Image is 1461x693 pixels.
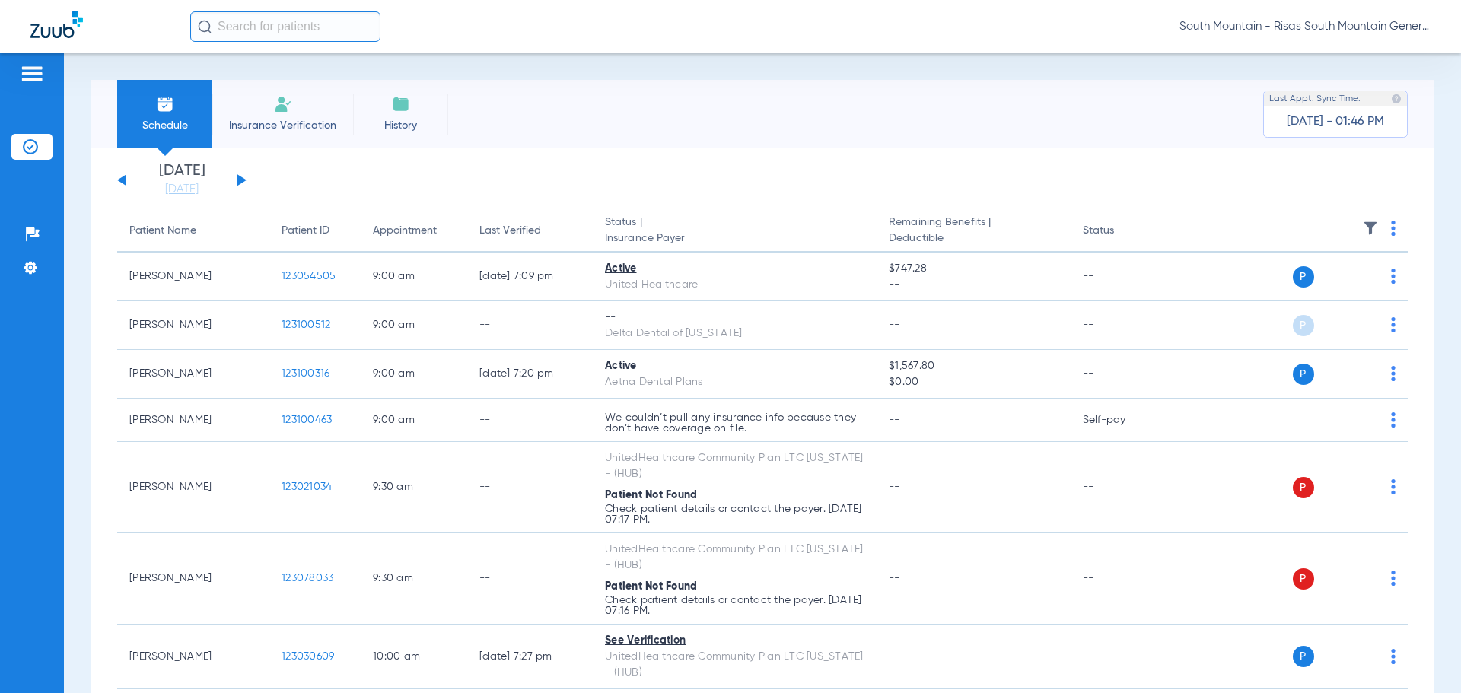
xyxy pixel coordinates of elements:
[20,65,44,83] img: hamburger-icon
[605,542,864,574] div: UnitedHealthcare Community Plan LTC [US_STATE] - (HUB)
[129,223,257,239] div: Patient Name
[129,118,201,133] span: Schedule
[1071,399,1173,442] td: Self-pay
[361,301,467,350] td: 9:00 AM
[1293,364,1314,385] span: P
[224,118,342,133] span: Insurance Verification
[1269,91,1361,106] span: Last Appt. Sync Time:
[605,412,864,434] p: We couldn’t pull any insurance info because they don’t have coverage on file.
[889,277,1058,293] span: --
[1391,649,1396,664] img: group-dot-blue.svg
[605,230,864,246] span: Insurance Payer
[361,350,467,399] td: 9:00 AM
[467,625,593,689] td: [DATE] 7:27 PM
[117,625,269,689] td: [PERSON_NAME]
[373,223,437,239] div: Appointment
[1293,568,1314,590] span: P
[605,374,864,390] div: Aetna Dental Plans
[136,164,228,197] li: [DATE]
[1179,19,1431,34] span: South Mountain - Risas South Mountain General
[1391,221,1396,236] img: group-dot-blue.svg
[605,450,864,482] div: UnitedHealthcare Community Plan LTC [US_STATE] - (HUB)
[198,20,212,33] img: Search Icon
[282,223,329,239] div: Patient ID
[156,95,174,113] img: Schedule
[1071,442,1173,533] td: --
[605,633,864,649] div: See Verification
[889,374,1058,390] span: $0.00
[889,482,900,492] span: --
[117,350,269,399] td: [PERSON_NAME]
[1287,114,1384,129] span: [DATE] - 01:46 PM
[282,482,332,492] span: 123021034
[1071,350,1173,399] td: --
[467,442,593,533] td: --
[479,223,541,239] div: Last Verified
[889,651,900,662] span: --
[282,319,330,330] span: 123100512
[889,415,900,425] span: --
[877,210,1070,253] th: Remaining Benefits |
[593,210,877,253] th: Status |
[1391,269,1396,284] img: group-dot-blue.svg
[282,573,333,583] span: 123078033
[605,358,864,374] div: Active
[605,595,864,616] p: Check patient details or contact the payer. [DATE] 07:16 PM.
[889,261,1058,277] span: $747.28
[361,399,467,442] td: 9:00 AM
[467,533,593,625] td: --
[361,253,467,301] td: 9:00 AM
[361,533,467,625] td: 9:30 AM
[1391,366,1396,381] img: group-dot-blue.svg
[190,11,380,42] input: Search for patients
[282,651,334,662] span: 123030609
[605,277,864,293] div: United Healthcare
[605,581,697,592] span: Patient Not Found
[117,442,269,533] td: [PERSON_NAME]
[364,118,437,133] span: History
[1293,477,1314,498] span: P
[889,319,900,330] span: --
[117,399,269,442] td: [PERSON_NAME]
[605,490,697,501] span: Patient Not Found
[467,350,593,399] td: [DATE] 7:20 PM
[1391,317,1396,332] img: group-dot-blue.svg
[1071,625,1173,689] td: --
[1071,301,1173,350] td: --
[361,442,467,533] td: 9:30 AM
[1071,253,1173,301] td: --
[129,223,196,239] div: Patient Name
[889,230,1058,246] span: Deductible
[605,504,864,525] p: Check patient details or contact the payer. [DATE] 07:17 PM.
[605,326,864,342] div: Delta Dental of [US_STATE]
[1293,266,1314,288] span: P
[30,11,83,38] img: Zuub Logo
[282,223,349,239] div: Patient ID
[1391,479,1396,494] img: group-dot-blue.svg
[361,625,467,689] td: 10:00 AM
[1391,571,1396,586] img: group-dot-blue.svg
[1363,221,1378,236] img: filter.svg
[1071,533,1173,625] td: --
[479,223,581,239] div: Last Verified
[117,253,269,301] td: [PERSON_NAME]
[117,533,269,625] td: [PERSON_NAME]
[136,182,228,197] a: [DATE]
[1293,646,1314,667] span: P
[373,223,455,239] div: Appointment
[282,271,336,281] span: 123054505
[467,253,593,301] td: [DATE] 7:09 PM
[889,358,1058,374] span: $1,567.80
[1391,412,1396,428] img: group-dot-blue.svg
[467,301,593,350] td: --
[282,415,332,425] span: 123100463
[1071,210,1173,253] th: Status
[889,573,900,583] span: --
[1391,94,1402,104] img: last sync help info
[274,95,292,113] img: Manual Insurance Verification
[605,310,864,326] div: --
[1293,315,1314,336] span: P
[392,95,410,113] img: History
[282,368,329,379] span: 123100316
[117,301,269,350] td: [PERSON_NAME]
